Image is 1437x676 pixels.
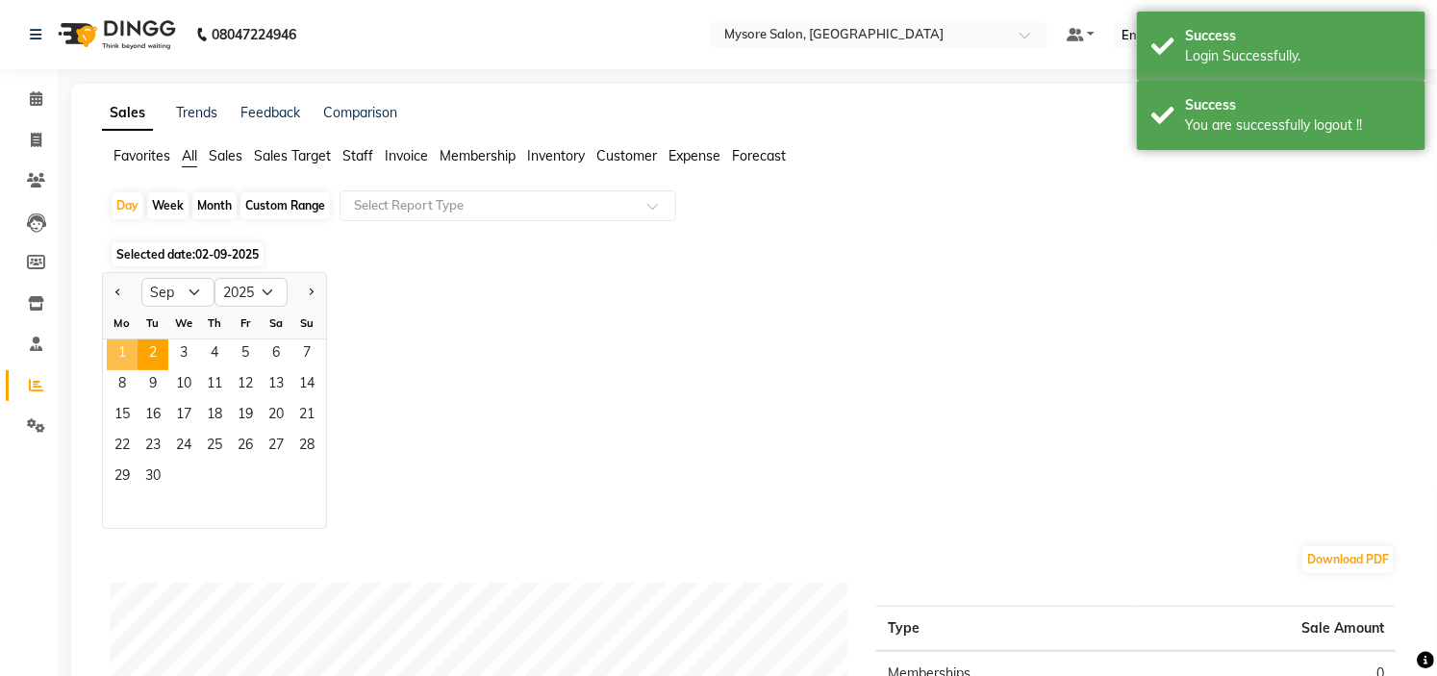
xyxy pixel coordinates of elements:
span: 2 [138,339,168,370]
button: Download PDF [1302,546,1394,573]
div: Wednesday, September 24, 2025 [168,432,199,463]
span: All [182,147,197,164]
span: 30 [138,463,168,493]
div: Th [199,308,230,338]
span: 17 [168,401,199,432]
span: 12 [230,370,261,401]
span: 15 [107,401,138,432]
div: Su [291,308,322,338]
div: Monday, September 29, 2025 [107,463,138,493]
span: 9 [138,370,168,401]
div: Sa [261,308,291,338]
span: 26 [230,432,261,463]
span: 22 [107,432,138,463]
div: Day [112,192,143,219]
th: Type [876,607,1136,652]
div: Mo [107,308,138,338]
th: Sale Amount [1136,607,1396,652]
span: 29 [107,463,138,493]
div: Sunday, September 21, 2025 [291,401,322,432]
div: Custom Range [240,192,330,219]
span: Selected date: [112,242,264,266]
div: Friday, September 12, 2025 [230,370,261,401]
div: Monday, September 22, 2025 [107,432,138,463]
div: Sunday, September 14, 2025 [291,370,322,401]
span: 14 [291,370,322,401]
span: 24 [168,432,199,463]
a: Feedback [240,104,300,121]
div: Tuesday, September 16, 2025 [138,401,168,432]
span: 7 [291,339,322,370]
span: 20 [261,401,291,432]
div: Thursday, September 4, 2025 [199,339,230,370]
div: Success [1185,26,1411,46]
span: 1 [107,339,138,370]
div: Tuesday, September 9, 2025 [138,370,168,401]
div: Saturday, September 6, 2025 [261,339,291,370]
div: Week [147,192,189,219]
div: Wednesday, September 3, 2025 [168,339,199,370]
span: 13 [261,370,291,401]
span: 4 [199,339,230,370]
div: Tu [138,308,168,338]
div: Login Successfully. [1185,46,1411,66]
img: logo [49,8,181,62]
div: Fr [230,308,261,338]
div: Wednesday, September 17, 2025 [168,401,199,432]
div: You are successfully logout !! [1185,115,1411,136]
span: 8 [107,370,138,401]
div: Tuesday, September 2, 2025 [138,339,168,370]
span: 5 [230,339,261,370]
div: Sunday, September 28, 2025 [291,432,322,463]
button: Previous month [111,277,126,308]
span: 02-09-2025 [195,247,259,262]
div: Friday, September 5, 2025 [230,339,261,370]
span: Invoice [385,147,428,164]
span: 10 [168,370,199,401]
div: Saturday, September 13, 2025 [261,370,291,401]
a: Comparison [323,104,397,121]
span: 27 [261,432,291,463]
span: 6 [261,339,291,370]
span: Customer [596,147,657,164]
div: Saturday, September 20, 2025 [261,401,291,432]
div: Tuesday, September 23, 2025 [138,432,168,463]
span: 28 [291,432,322,463]
span: 3 [168,339,199,370]
span: Favorites [113,147,170,164]
div: Sunday, September 7, 2025 [291,339,322,370]
div: Friday, September 19, 2025 [230,401,261,432]
span: Inventory [527,147,585,164]
div: Tuesday, September 30, 2025 [138,463,168,493]
div: Saturday, September 27, 2025 [261,432,291,463]
div: Monday, September 1, 2025 [107,339,138,370]
span: 19 [230,401,261,432]
div: Monday, September 15, 2025 [107,401,138,432]
div: Thursday, September 18, 2025 [199,401,230,432]
span: Expense [668,147,720,164]
div: Success [1185,95,1411,115]
span: 18 [199,401,230,432]
span: Membership [440,147,516,164]
a: Sales [102,96,153,131]
span: Sales [209,147,242,164]
select: Select year [214,278,288,307]
a: Trends [176,104,217,121]
span: 11 [199,370,230,401]
div: Month [192,192,237,219]
select: Select month [141,278,214,307]
div: Thursday, September 11, 2025 [199,370,230,401]
b: 08047224946 [212,8,296,62]
span: Staff [342,147,373,164]
span: 23 [138,432,168,463]
div: Wednesday, September 10, 2025 [168,370,199,401]
div: Monday, September 8, 2025 [107,370,138,401]
span: 21 [291,401,322,432]
div: We [168,308,199,338]
div: Friday, September 26, 2025 [230,432,261,463]
div: Thursday, September 25, 2025 [199,432,230,463]
span: 16 [138,401,168,432]
button: Next month [303,277,318,308]
span: Sales Target [254,147,331,164]
span: 25 [199,432,230,463]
